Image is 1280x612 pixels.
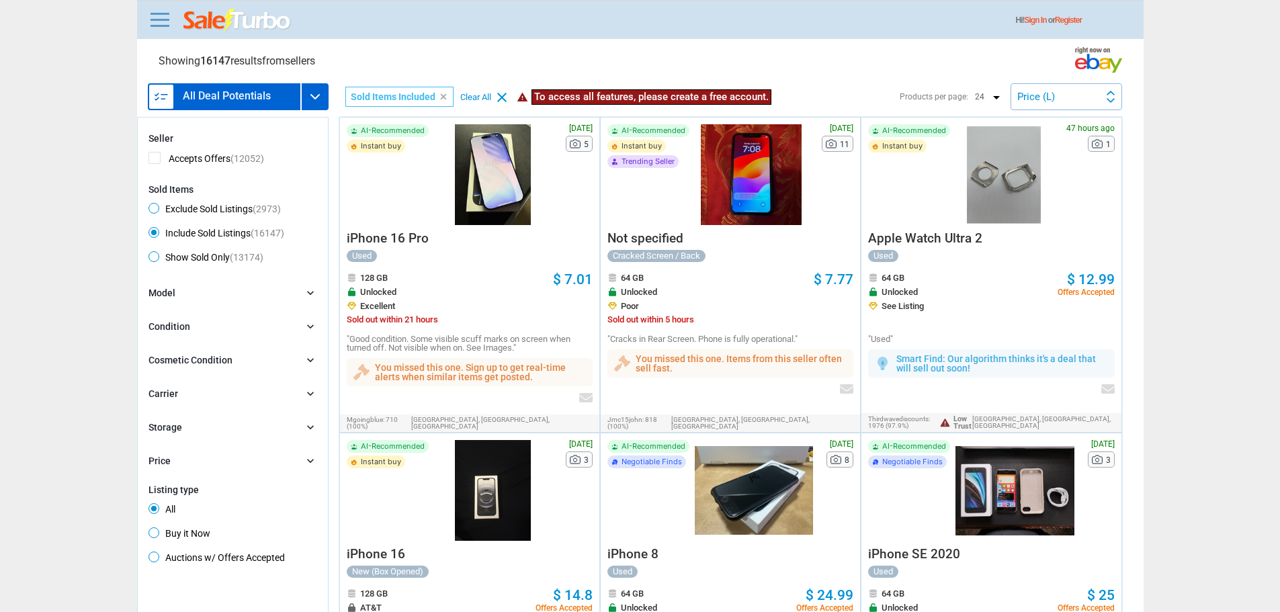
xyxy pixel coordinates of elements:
[972,416,1115,429] span: [GEOGRAPHIC_DATA], [GEOGRAPHIC_DATA],[GEOGRAPHIC_DATA]
[882,458,943,466] span: Negotiable Finds
[304,454,317,468] i: chevron_right
[622,443,685,450] span: AI-Recommended
[1016,15,1025,25] span: Hi!
[868,335,1114,343] p: "Used"
[882,302,924,310] span: See Listing
[845,456,849,464] span: 8
[361,458,401,466] span: Instant buy
[262,54,315,67] span: from sellers
[882,142,923,150] span: Instant buy
[896,354,1107,373] p: Smart Find: Our algorithm thinks it's a deal that will sell out soon!
[148,251,263,267] span: Show Sold Only
[251,228,284,238] span: (16147)
[360,603,382,612] span: AT&T
[1091,440,1115,448] span: [DATE]
[868,566,898,578] div: Used
[1058,288,1115,296] span: Offers Accepted
[494,89,510,105] i: clear
[607,416,644,423] span: jmc15john:
[517,91,528,103] i: warning
[148,353,232,368] div: Cosmetic Condition
[360,589,388,598] span: 128 GB
[622,458,682,466] span: Negotiable Finds
[347,335,593,352] p: "Good condition. Some visible scuff marks on screen when turned off. Not visible when on. See Ima...
[148,203,281,219] span: Exclude Sold Listings
[439,92,448,101] i: clear
[806,588,853,603] a: $ 24.99
[840,140,849,148] span: 11
[148,503,175,519] span: All
[148,527,210,543] span: Buy it Now
[1087,587,1115,603] span: $ 25
[361,127,425,134] span: AI-Recommended
[900,93,968,101] div: Products per page:
[148,552,285,568] span: Auctions w/ Offers Accepted
[230,252,263,263] span: (13174)
[183,9,292,33] img: saleturbo.com - Online Deals and Discount Coupons
[531,89,771,105] span: To access all features, please create a free account.
[347,230,429,246] span: iPhone 16 Pro
[360,273,388,282] span: 128 GB
[882,603,918,612] span: Unlocked
[347,566,429,578] div: New (Box Opened)
[347,315,438,324] span: Sold out within 21 hours
[1087,588,1115,603] a: $ 25
[814,273,853,287] a: $ 7.77
[159,56,315,67] div: Showing results
[607,234,683,245] a: Not specified
[375,363,586,382] p: You missed this one. Sign up to get real-time alerts when similar items get posted.
[148,184,317,195] div: Sold Items
[148,454,171,469] div: Price
[569,440,593,448] span: [DATE]
[622,158,675,165] span: Trending Seller
[148,227,284,243] span: Include Sold Listings
[347,416,398,430] span: 710 (100%)
[830,124,853,132] span: [DATE]
[584,456,589,464] span: 3
[796,604,853,612] span: Offers Accepted
[636,354,847,373] p: You missed this one. Items from this seller often sell fast.
[553,588,593,603] a: $ 14.8
[1106,140,1111,148] span: 1
[882,273,904,282] span: 64 GB
[868,234,982,245] a: Apple Watch Ultra 2
[868,250,898,262] div: Used
[351,91,435,102] span: Sold Items Included
[347,416,384,423] span: mgoingblue:
[148,484,317,495] div: Listing type
[1106,456,1111,464] span: 3
[607,250,706,262] div: Cracked Screen / Back
[621,603,657,612] span: Unlocked
[148,320,190,335] div: Condition
[347,550,405,560] a: iPhone 16
[253,204,281,214] span: (2973)
[361,142,401,150] span: Instant buy
[553,271,593,288] span: $ 7.01
[304,387,317,400] i: chevron_right
[411,417,593,430] span: [GEOGRAPHIC_DATA], [GEOGRAPHIC_DATA],[GEOGRAPHIC_DATA]
[304,421,317,434] i: chevron_right
[361,443,425,450] span: AI-Recommended
[1058,604,1115,612] span: Offers Accepted
[460,93,491,101] div: Clear All
[868,230,982,246] span: Apple Watch Ultra 2
[882,288,918,296] span: Unlocked
[183,91,271,101] h3: All Deal Potentials
[868,546,960,562] span: iPhone SE 2020
[621,302,639,310] span: Poor
[148,387,178,402] div: Carrier
[882,127,946,134] span: AI-Recommended
[536,604,593,612] span: Offers Accepted
[569,124,593,132] span: [DATE]
[622,127,685,134] span: AI-Recommended
[148,133,317,144] div: Seller
[360,288,396,296] span: Unlocked
[814,271,853,288] span: $ 7.77
[607,416,657,430] span: 818 (100%)
[607,550,658,560] a: iPhone 8
[868,415,930,423] span: thirdwavediscounts:
[671,417,853,430] span: [GEOGRAPHIC_DATA], [GEOGRAPHIC_DATA],[GEOGRAPHIC_DATA]
[806,587,853,603] span: $ 24.99
[868,422,908,429] span: 1976 (97.9%)
[584,140,589,148] span: 5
